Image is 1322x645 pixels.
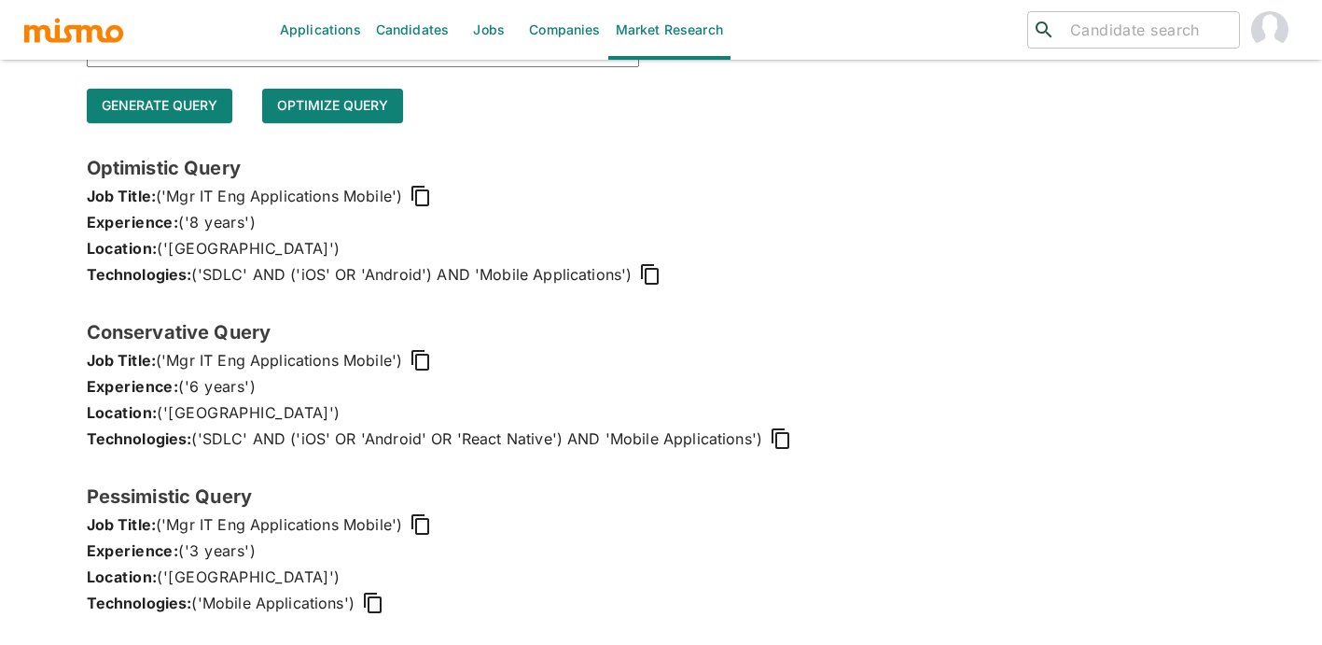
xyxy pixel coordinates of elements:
[191,426,762,452] span: ('SDLC' AND ('iOS' OR 'Android' OR 'React Native') AND 'Mobile Applications')
[87,541,179,560] span: Experience:
[1063,17,1232,43] input: Candidate search
[87,426,192,452] span: Technologies:
[22,16,125,44] img: logo
[87,239,158,258] span: Location:
[262,89,403,123] button: Optimize Query
[87,209,1236,235] p: ('8 years')
[87,89,232,123] button: Generate query
[87,213,179,231] span: Experience:
[87,400,1236,426] p: ('[GEOGRAPHIC_DATA]')
[156,347,402,373] span: ('Mgr IT Eng Applications Mobile')
[87,183,157,209] span: Job Title:
[87,482,1236,512] h6: Pessimistic Query
[87,590,192,616] span: Technologies:
[87,564,1236,590] p: ('[GEOGRAPHIC_DATA]')
[87,377,179,396] span: Experience:
[87,538,1236,564] p: ('3 years')
[87,403,158,422] span: Location:
[87,512,157,538] span: Job Title:
[87,347,157,373] span: Job Title:
[156,512,402,538] span: ('Mgr IT Eng Applications Mobile')
[1251,11,1288,49] img: Jessie Gomez
[191,590,354,616] span: ('Mobile Applications')
[87,261,192,287] span: Technologies:
[87,153,1236,183] h6: Optimistic Query
[191,261,632,287] span: ('SDLC' AND ('iOS' OR 'Android') AND 'Mobile Applications')
[87,317,1236,347] h6: Conservative Query
[87,235,1236,261] p: ('[GEOGRAPHIC_DATA]')
[87,568,158,586] span: Location:
[87,373,1236,400] p: ('6 years')
[156,183,402,209] span: ('Mgr IT Eng Applications Mobile')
